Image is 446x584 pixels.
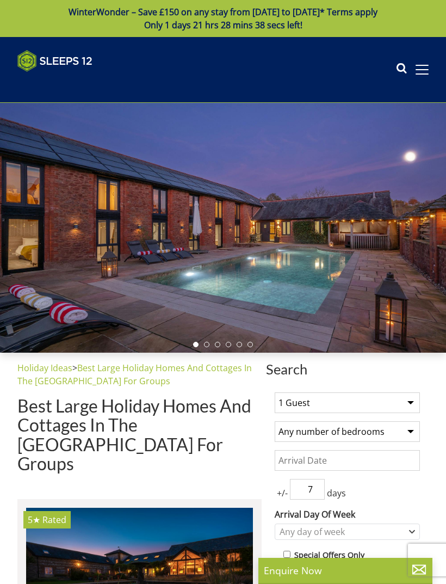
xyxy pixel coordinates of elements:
label: Special Offers Only [294,549,364,561]
span: Rated [42,514,66,526]
img: Sleeps 12 [17,50,92,72]
span: +/- [275,487,290,500]
span: Only 1 days 21 hrs 28 mins 38 secs left! [144,19,302,31]
p: Enquire Now [264,563,427,577]
a: Holiday Ideas [17,362,72,374]
span: > [72,362,77,374]
span: days [325,487,348,500]
div: Combobox [275,524,420,540]
label: Arrival Day Of Week [275,508,420,521]
iframe: Customer reviews powered by Trustpilot [12,78,126,88]
input: Arrival Date [275,450,420,471]
span: House On The Hill has a 5 star rating under the Quality in Tourism Scheme [28,514,40,526]
a: Best Large Holiday Homes And Cottages In The [GEOGRAPHIC_DATA] For Groups [17,362,252,387]
span: Search [266,361,429,377]
div: Any day of week [277,526,406,538]
h1: Best Large Holiday Homes And Cottages In The [GEOGRAPHIC_DATA] For Groups [17,396,262,473]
